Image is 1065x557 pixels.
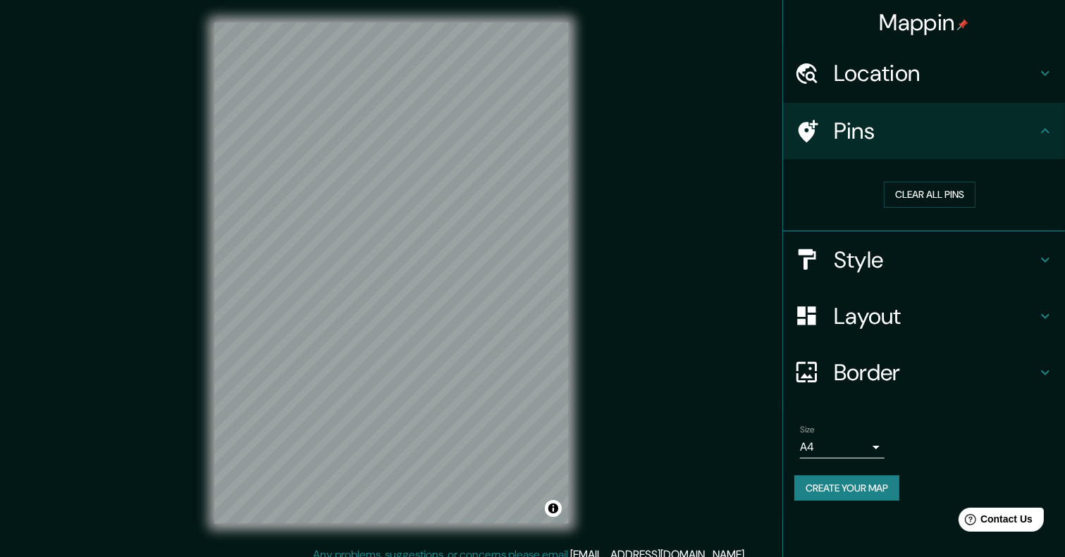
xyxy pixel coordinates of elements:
[783,45,1065,101] div: Location
[214,23,569,524] canvas: Map
[783,103,1065,159] div: Pins
[834,302,1037,330] h4: Layout
[783,344,1065,401] div: Border
[884,182,975,208] button: Clear all pins
[834,59,1037,87] h4: Location
[794,475,899,501] button: Create your map
[834,246,1037,274] h4: Style
[940,502,1049,542] iframe: Help widget launcher
[957,19,968,30] img: pin-icon.png
[783,288,1065,344] div: Layout
[783,232,1065,288] div: Style
[800,423,815,435] label: Size
[545,500,562,517] button: Toggle attribution
[880,8,969,37] h4: Mappin
[834,358,1037,387] h4: Border
[800,436,885,458] div: A4
[834,117,1037,145] h4: Pins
